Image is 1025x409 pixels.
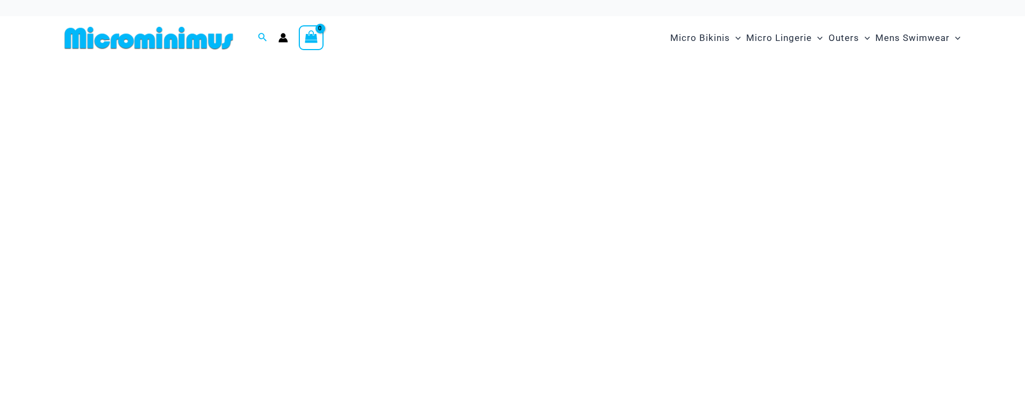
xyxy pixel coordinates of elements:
[875,24,950,52] span: Mens Swimwear
[258,31,268,45] a: Search icon link
[826,22,873,54] a: OutersMenu ToggleMenu Toggle
[950,24,960,52] span: Menu Toggle
[746,24,812,52] span: Micro Lingerie
[743,22,825,54] a: Micro LingerieMenu ToggleMenu Toggle
[812,24,823,52] span: Menu Toggle
[859,24,870,52] span: Menu Toggle
[666,20,965,56] nav: Site Navigation
[278,33,288,43] a: Account icon link
[670,24,730,52] span: Micro Bikinis
[299,25,324,50] a: View Shopping Cart, empty
[829,24,859,52] span: Outers
[668,22,743,54] a: Micro BikinisMenu ToggleMenu Toggle
[730,24,741,52] span: Menu Toggle
[60,26,237,50] img: MM SHOP LOGO FLAT
[873,22,963,54] a: Mens SwimwearMenu ToggleMenu Toggle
